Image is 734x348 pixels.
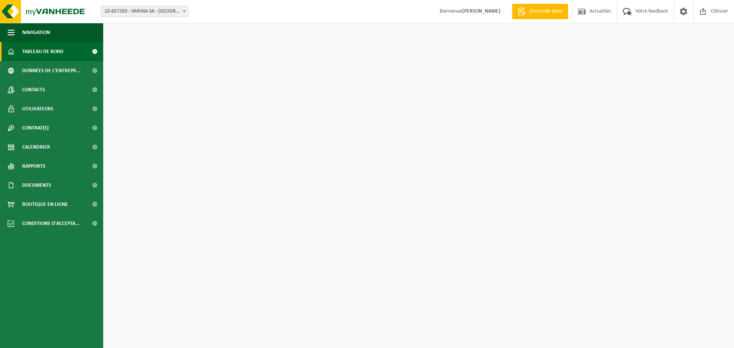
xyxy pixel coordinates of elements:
span: Contacts [22,80,45,99]
span: Conditions d'accepta... [22,214,80,233]
span: Boutique en ligne [22,195,68,214]
span: Tableau de bord [22,42,63,61]
span: Rapports [22,157,45,176]
span: Données de l'entrepr... [22,61,81,80]
strong: [PERSON_NAME] [462,8,500,14]
span: Demande devis [528,8,564,15]
span: Navigation [22,23,50,42]
a: Demande devis [512,4,568,19]
span: Calendrier [22,138,50,157]
span: Contrat(s) [22,118,49,138]
span: Utilisateurs [22,99,54,118]
span: Documents [22,176,51,195]
span: 10-837269 - VARINA SA - ANTOING [101,6,188,17]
